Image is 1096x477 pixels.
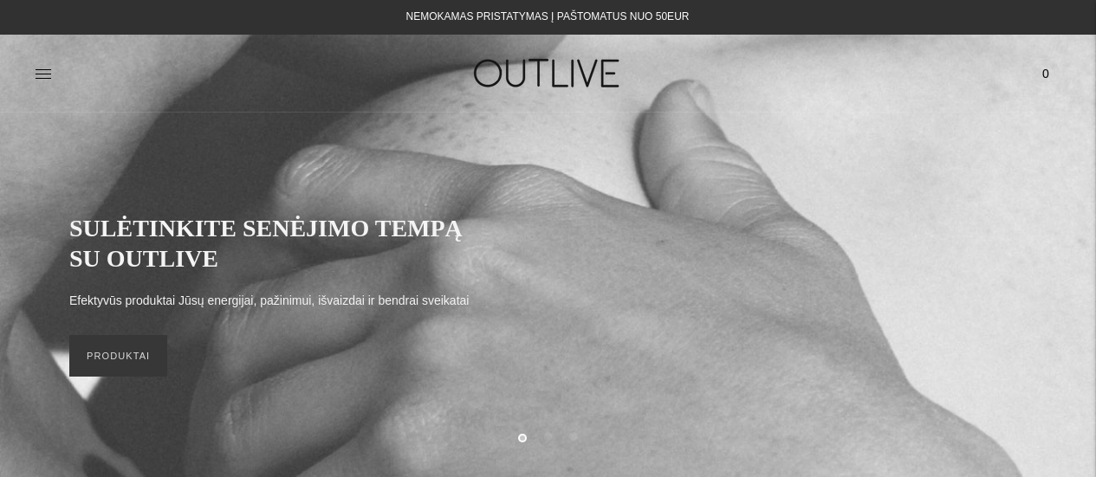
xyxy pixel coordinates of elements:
a: PRODUKTAI [69,335,167,377]
button: Move carousel to slide 2 [544,432,553,441]
h2: SULĖTINKITE SENĖJIMO TEMPĄ SU OUTLIVE [69,213,485,274]
a: 0 [1030,55,1061,93]
span: 0 [1034,61,1058,86]
div: NEMOKAMAS PRISTATYMAS Į PAŠTOMATUS NUO 50EUR [406,7,690,28]
img: OUTLIVE [440,43,657,103]
button: Move carousel to slide 1 [518,434,527,442]
button: Move carousel to slide 3 [569,432,578,441]
p: Efektyvūs produktai Jūsų energijai, pažinimui, išvaizdai ir bendrai sveikatai [69,291,469,312]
